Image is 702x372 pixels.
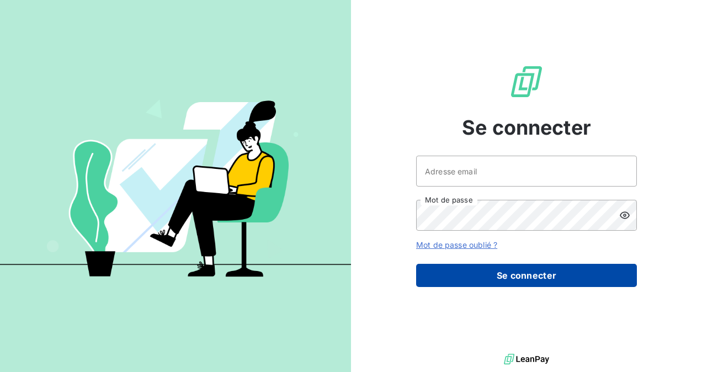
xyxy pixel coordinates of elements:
[416,264,637,287] button: Se connecter
[416,240,497,249] a: Mot de passe oublié ?
[504,351,549,368] img: logo
[509,64,544,99] img: Logo LeanPay
[462,113,591,142] span: Se connecter
[416,156,637,187] input: placeholder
